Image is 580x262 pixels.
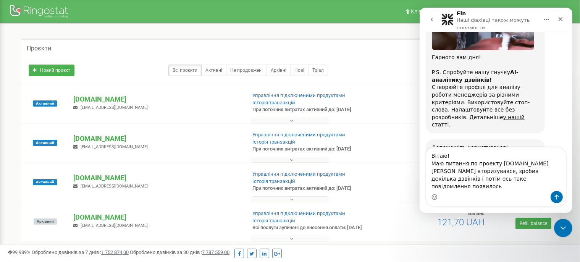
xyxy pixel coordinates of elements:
p: При поточних витратах активний до: [DATE] [252,106,375,113]
a: Управління підключеними продуктами [252,132,345,137]
p: При поточних витратах активний до: [DATE] [252,185,375,192]
span: Оброблено дзвінків за 7 днів : [32,249,129,255]
div: Допоможіть користувачеві [PERSON_NAME] зрозуміти, як він справляється: [12,136,119,159]
b: AI-аналітику дзвінків! [12,61,99,75]
p: [DOMAIN_NAME] [73,212,240,222]
a: Історія транзакцій [252,139,295,145]
h5: Проєкти [27,45,51,52]
span: Баланс [468,210,485,216]
div: Fin каже… [6,132,147,164]
span: [EMAIL_ADDRESS][DOMAIN_NAME] [81,223,148,228]
p: [DOMAIN_NAME] [73,173,240,183]
a: Тріал [308,65,328,76]
span: [EMAIL_ADDRESS][DOMAIN_NAME] [81,144,148,149]
span: Архівний [34,218,57,225]
a: Архівні [267,65,291,76]
a: Не продовжені [226,65,267,76]
u: 1 752 874,00 [101,249,129,255]
iframe: Intercom live chat [554,219,572,237]
a: Активні [201,65,226,76]
a: Нові [290,65,309,76]
p: При поточних витратах активний до: [DATE] [252,146,375,153]
p: [DOMAIN_NAME] [73,134,240,144]
img: Ringostat Logo [10,3,71,21]
span: Клієнти [411,8,430,15]
u: 7 787 559,00 [202,249,229,255]
a: Історія транзакцій [252,100,295,105]
button: Вибір емодзі [12,186,18,192]
span: Оброблено дзвінків за 30 днів : [130,249,229,255]
div: Гарного вам дня! ​ [12,46,119,61]
a: Управління підключеними продуктами [252,171,345,177]
button: Надіслати повідомлення… [131,183,143,196]
a: Управління підключеними продуктами [252,210,345,216]
a: Refill balance [515,218,551,229]
p: Всі послуги зупинені до внесення оплати: [DATE] [252,224,375,231]
span: [EMAIL_ADDRESS][DOMAIN_NAME] [81,184,148,189]
span: Активний [33,140,57,146]
a: Новий проєкт [29,65,74,76]
span: Активний [33,100,57,107]
a: Всі проєкти [168,65,202,76]
textarea: Повідомлення... [6,140,146,183]
p: [DOMAIN_NAME] [73,94,240,104]
span: 99,989% [8,249,31,255]
div: Створюйте профілі для аналізу роботи менеджерів за різними критеріями. Використовуйте стоп-слова.... [12,76,119,121]
a: Історія транзакцій [252,218,295,223]
iframe: Intercom live chat [420,8,572,213]
span: Активний [33,179,57,185]
div: Допоможіть користувачеві [PERSON_NAME] зрозуміти, як він справляється: [6,132,125,163]
div: P.S. Спробуйте нашу гнучку [12,61,119,76]
span: [EMAIL_ADDRESS][DOMAIN_NAME] [81,105,148,110]
span: 121,70 UAH [437,217,485,228]
a: Історія транзакцій [252,178,295,184]
a: Управління підключеними продуктами [252,92,345,98]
